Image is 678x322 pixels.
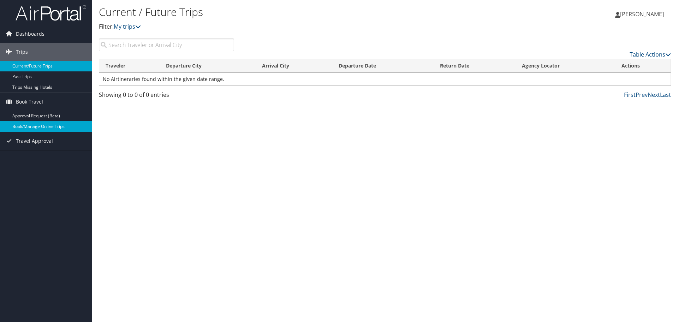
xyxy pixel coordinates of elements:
th: Agency Locator: activate to sort column ascending [516,59,615,73]
th: Departure Date: activate to sort column descending [332,59,434,73]
td: No Airtineraries found within the given date range. [99,73,671,86]
th: Arrival City: activate to sort column ascending [256,59,332,73]
img: airportal-logo.png [16,5,86,21]
p: Filter: [99,22,480,31]
a: Prev [636,91,648,99]
a: Next [648,91,660,99]
span: Travel Approval [16,132,53,150]
span: Dashboards [16,25,44,43]
h1: Current / Future Trips [99,5,480,19]
a: Table Actions [630,51,671,58]
th: Departure City: activate to sort column ascending [160,59,256,73]
th: Return Date: activate to sort column ascending [434,59,516,73]
a: First [624,91,636,99]
a: My trips [114,23,141,30]
span: [PERSON_NAME] [620,10,664,18]
span: Trips [16,43,28,61]
input: Search Traveler or Arrival City [99,39,234,51]
div: Showing 0 to 0 of 0 entries [99,90,234,103]
th: Traveler: activate to sort column ascending [99,59,160,73]
th: Actions [615,59,671,73]
a: [PERSON_NAME] [615,4,671,25]
span: Book Travel [16,93,43,111]
a: Last [660,91,671,99]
